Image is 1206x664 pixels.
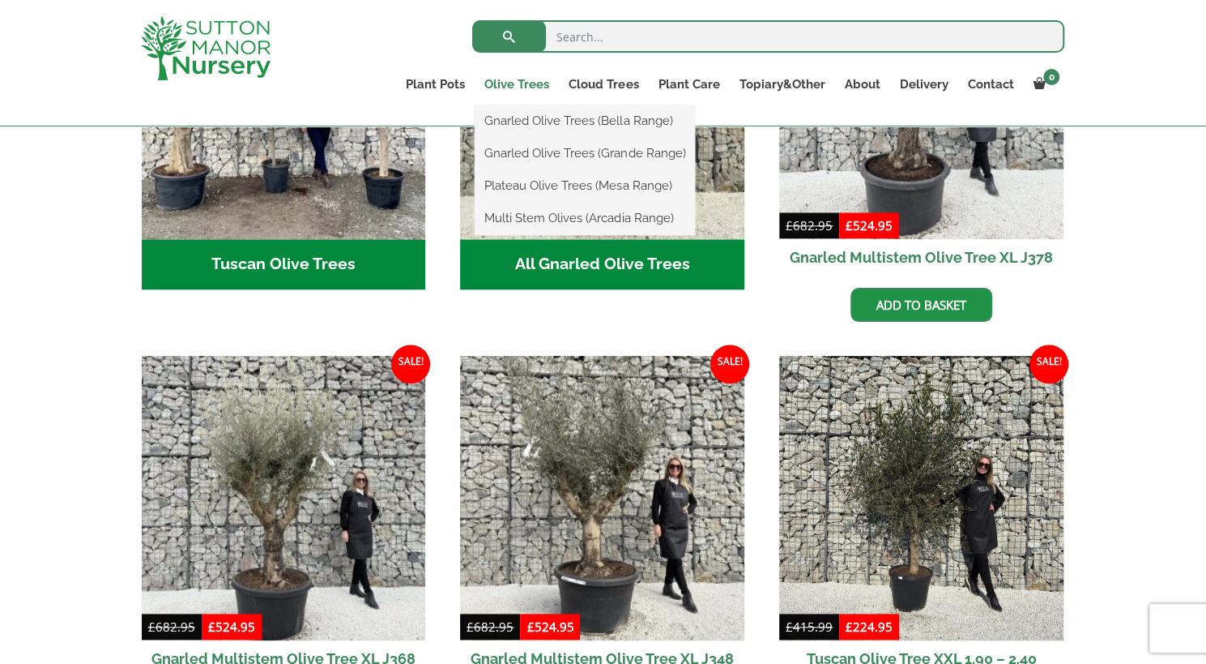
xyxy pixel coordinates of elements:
bdi: 524.95 [846,217,893,233]
h2: Tuscan Olive Trees [142,239,426,289]
a: 0 [1023,73,1064,96]
h2: Gnarled Multistem Olive Tree XL J378 [779,239,1063,276]
a: Plant Care [648,73,729,96]
span: £ [846,619,853,635]
span: £ [846,217,853,233]
a: Plant Pots [396,73,475,96]
span: £ [467,619,474,635]
span: £ [208,619,215,635]
img: Tuscan Olive Tree XXL 1.90 - 2.40 [779,356,1063,640]
span: £ [148,619,156,635]
a: Plateau Olive Trees (Mesa Range) [475,173,695,198]
a: Olive Trees [475,73,559,96]
bdi: 224.95 [846,619,893,635]
span: Sale! [1029,345,1068,383]
img: Gnarled Multistem Olive Tree XL J348 [460,356,744,640]
img: Gnarled Multistem Olive Tree XL J368 [142,356,426,640]
span: 0 [1043,69,1059,85]
img: logo [141,16,271,80]
span: £ [786,619,793,635]
a: About [834,73,889,96]
bdi: 682.95 [148,619,195,635]
input: Search... [472,20,1064,53]
span: Sale! [710,345,749,383]
bdi: 415.99 [786,619,833,635]
a: Delivery [889,73,957,96]
a: Gnarled Olive Trees (Bella Range) [475,109,695,133]
bdi: 682.95 [786,217,833,233]
a: Cloud Trees [559,73,648,96]
bdi: 524.95 [208,619,255,635]
a: Multi Stem Olives (Arcadia Range) [475,206,695,230]
span: £ [526,619,534,635]
a: Gnarled Olive Trees (Grande Range) [475,141,695,165]
a: Add to basket: “Gnarled Multistem Olive Tree XL J378” [850,288,992,322]
a: Contact [957,73,1023,96]
span: £ [786,217,793,233]
span: Sale! [391,345,430,383]
a: Topiary&Other [729,73,834,96]
h2: All Gnarled Olive Trees [460,239,744,289]
bdi: 524.95 [526,619,573,635]
bdi: 682.95 [467,619,514,635]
